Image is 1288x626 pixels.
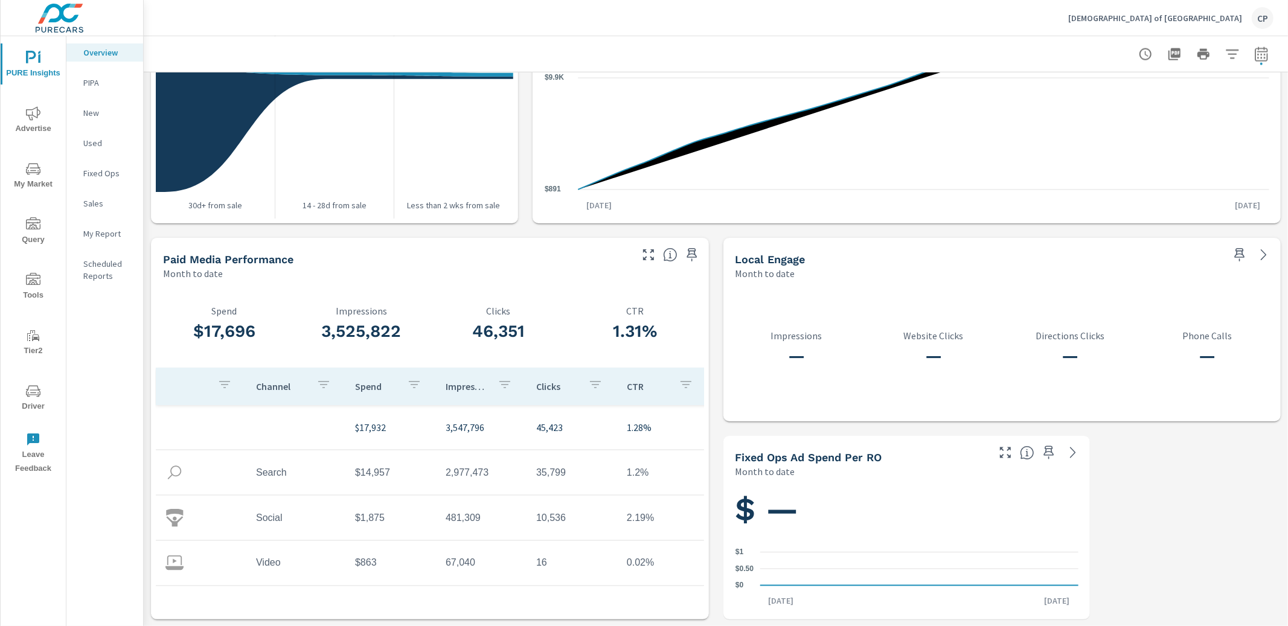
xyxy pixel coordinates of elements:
[1252,7,1274,29] div: CP
[567,321,704,342] h3: 1.31%
[66,104,143,122] div: New
[83,107,133,119] p: New
[536,380,578,392] p: Clicks
[1139,346,1276,366] h3: —
[996,443,1015,462] button: Make Fullscreen
[83,258,133,282] p: Scheduled Reports
[1249,42,1274,66] button: Select Date Range
[66,164,143,182] div: Fixed Ops
[735,266,795,281] p: Month to date
[156,305,293,316] p: Spend
[4,51,62,80] span: PURE Insights
[545,185,561,194] text: $891
[728,330,865,341] p: Impressions
[1002,346,1139,366] h3: —
[682,245,702,264] span: Save this to your personalized report
[430,305,567,316] p: Clicks
[1254,245,1274,264] a: See more details in report
[536,420,607,435] p: 45,423
[527,503,617,533] td: 10,536
[527,458,617,488] td: 35,799
[66,225,143,243] div: My Report
[735,548,744,557] text: $1
[83,167,133,179] p: Fixed Ops
[256,380,307,392] p: Channel
[355,420,426,435] p: $17,932
[1068,13,1242,24] p: [DEMOGRAPHIC_DATA] of [GEOGRAPHIC_DATA]
[735,253,806,266] h5: Local Engage
[165,464,184,482] img: icon-search.svg
[83,228,133,240] p: My Report
[246,548,345,578] td: Video
[735,489,1078,530] h1: $ —
[293,305,430,316] p: Impressions
[735,565,754,573] text: $0.50
[156,321,293,342] h3: $17,696
[66,74,143,92] div: PIPA
[1020,446,1034,460] span: Average cost of Fixed Operations-oriented advertising per each Repair Order closed at the dealer ...
[617,503,708,533] td: 2.19%
[4,162,62,191] span: My Market
[567,305,704,316] p: CTR
[617,548,708,578] td: 0.02%
[1063,443,1083,462] a: See more details in report
[865,346,1002,366] h3: —
[4,217,62,247] span: Query
[4,328,62,358] span: Tier2
[345,458,436,488] td: $14,957
[1139,330,1276,341] p: Phone Calls
[1191,42,1216,66] button: Print Report
[1,36,66,481] div: nav menu
[66,134,143,152] div: Used
[1039,443,1059,462] span: Save this to your personalized report
[436,503,527,533] td: 481,309
[345,503,436,533] td: $1,875
[66,43,143,62] div: Overview
[436,548,527,578] td: 67,040
[627,380,669,392] p: CTR
[4,106,62,136] span: Advertise
[4,273,62,302] span: Tools
[446,380,488,392] p: Impressions
[165,509,184,527] img: icon-social.svg
[1036,595,1078,607] p: [DATE]
[663,248,678,262] span: Understand performance metrics over the selected time range.
[163,253,293,266] h5: Paid Media Performance
[578,199,620,211] p: [DATE]
[617,458,708,488] td: 1.2%
[4,432,62,476] span: Leave Feedback
[246,503,345,533] td: Social
[865,330,1002,341] p: Website Clicks
[293,321,430,342] h3: 3,525,822
[735,464,795,479] p: Month to date
[4,384,62,414] span: Driver
[760,595,802,607] p: [DATE]
[66,255,143,285] div: Scheduled Reports
[446,420,517,435] p: 3,547,796
[639,245,658,264] button: Make Fullscreen
[1002,330,1139,341] p: Directions Clicks
[1220,42,1245,66] button: Apply Filters
[527,548,617,578] td: 16
[735,451,882,464] h5: Fixed Ops Ad Spend Per RO
[83,77,133,89] p: PIPA
[1226,199,1269,211] p: [DATE]
[165,554,184,572] img: icon-video.svg
[246,458,345,488] td: Search
[1162,42,1187,66] button: "Export Report to PDF"
[735,581,744,590] text: $0
[627,420,698,435] p: 1.28%
[1230,245,1249,264] span: Save this to your personalized report
[430,321,567,342] h3: 46,351
[345,548,436,578] td: $863
[728,346,865,366] h3: —
[163,266,223,281] p: Month to date
[66,194,143,212] div: Sales
[545,74,564,82] text: $9.9K
[83,197,133,209] p: Sales
[83,46,133,59] p: Overview
[83,137,133,149] p: Used
[355,380,397,392] p: Spend
[436,458,527,488] td: 2,977,473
